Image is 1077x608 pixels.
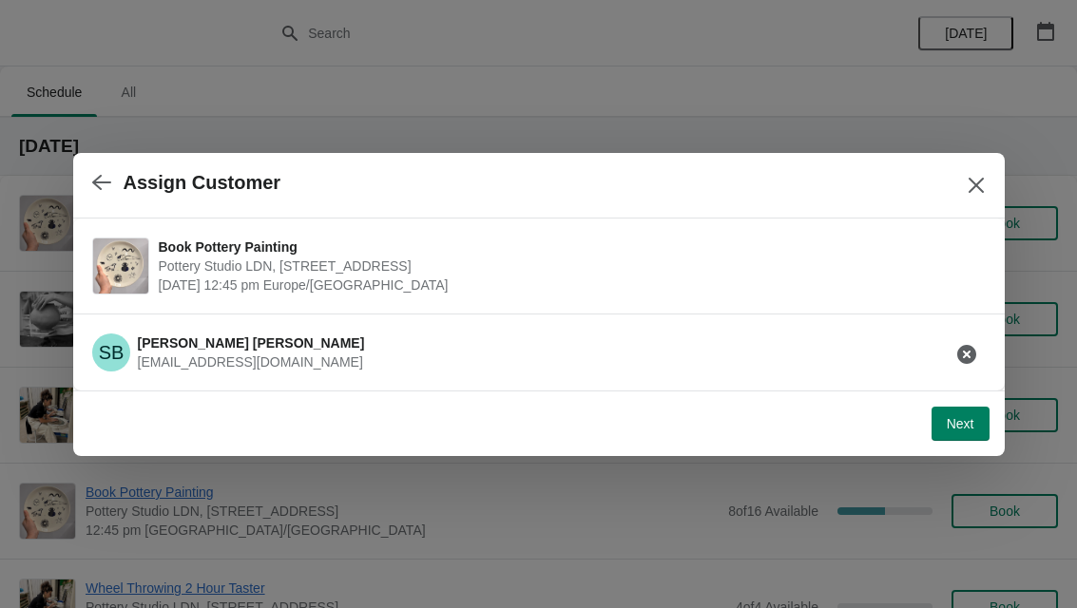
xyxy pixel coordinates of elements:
[159,275,976,294] span: [DATE] 12:45 pm Europe/[GEOGRAPHIC_DATA]
[138,335,365,351] span: [PERSON_NAME] [PERSON_NAME]
[159,256,976,275] span: Pottery Studio LDN, [STREET_ADDRESS]
[98,342,124,363] text: SB
[124,172,281,194] h2: Assign Customer
[138,354,363,370] span: [EMAIL_ADDRESS][DOMAIN_NAME]
[92,333,130,371] span: Sophie
[159,237,976,256] span: Book Pottery Painting
[959,168,993,202] button: Close
[947,416,974,431] span: Next
[93,238,148,294] img: Book Pottery Painting | Pottery Studio LDN, Unit 1.3, Building A4, 10 Monro Way, London, SE10 0EJ...
[932,407,990,441] button: Next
